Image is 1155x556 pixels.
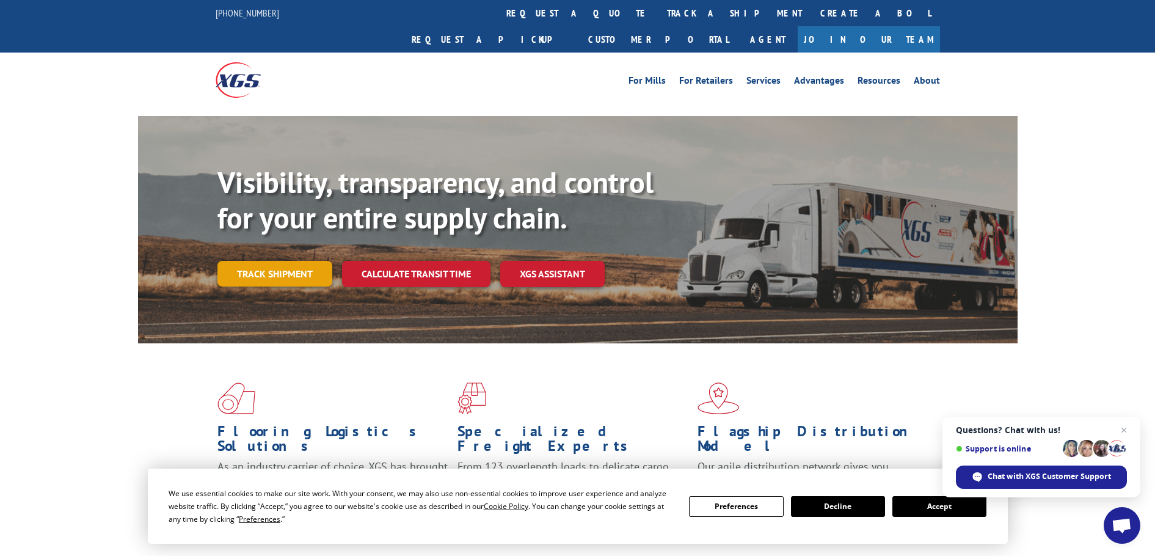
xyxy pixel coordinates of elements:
a: Track shipment [217,261,332,287]
h1: Flooring Logistics Solutions [217,424,448,459]
div: We use essential cookies to make our site work. With your consent, we may also use non-essential ... [169,487,674,525]
img: xgs-icon-total-supply-chain-intelligence-red [217,382,255,414]
span: As an industry carrier of choice, XGS has brought innovation and dedication to flooring logistics... [217,459,448,503]
a: Request a pickup [403,26,579,53]
a: Resources [858,76,900,89]
a: Calculate transit time [342,261,490,287]
span: Cookie Policy [484,501,528,511]
button: Accept [892,496,986,517]
button: Preferences [689,496,783,517]
span: Support is online [956,444,1058,453]
h1: Specialized Freight Experts [457,424,688,459]
img: xgs-icon-focused-on-flooring-red [457,382,486,414]
a: For Retailers [679,76,733,89]
a: Services [746,76,781,89]
p: From 123 overlength loads to delicate cargo, our experienced staff knows the best way to move you... [457,459,688,514]
a: XGS ASSISTANT [500,261,605,287]
a: For Mills [629,76,666,89]
span: Questions? Chat with us! [956,425,1127,435]
img: xgs-icon-flagship-distribution-model-red [698,382,740,414]
span: Preferences [239,514,280,524]
a: Agent [738,26,798,53]
span: Our agile distribution network gives you nationwide inventory management on demand. [698,459,922,488]
span: Chat with XGS Customer Support [956,466,1127,489]
a: About [914,76,940,89]
a: Open chat [1104,507,1140,544]
div: Cookie Consent Prompt [148,469,1008,544]
a: [PHONE_NUMBER] [216,7,279,19]
b: Visibility, transparency, and control for your entire supply chain. [217,163,654,236]
a: Join Our Team [798,26,940,53]
a: Advantages [794,76,844,89]
button: Decline [791,496,885,517]
span: Chat with XGS Customer Support [988,471,1111,482]
h1: Flagship Distribution Model [698,424,928,459]
a: Customer Portal [579,26,738,53]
